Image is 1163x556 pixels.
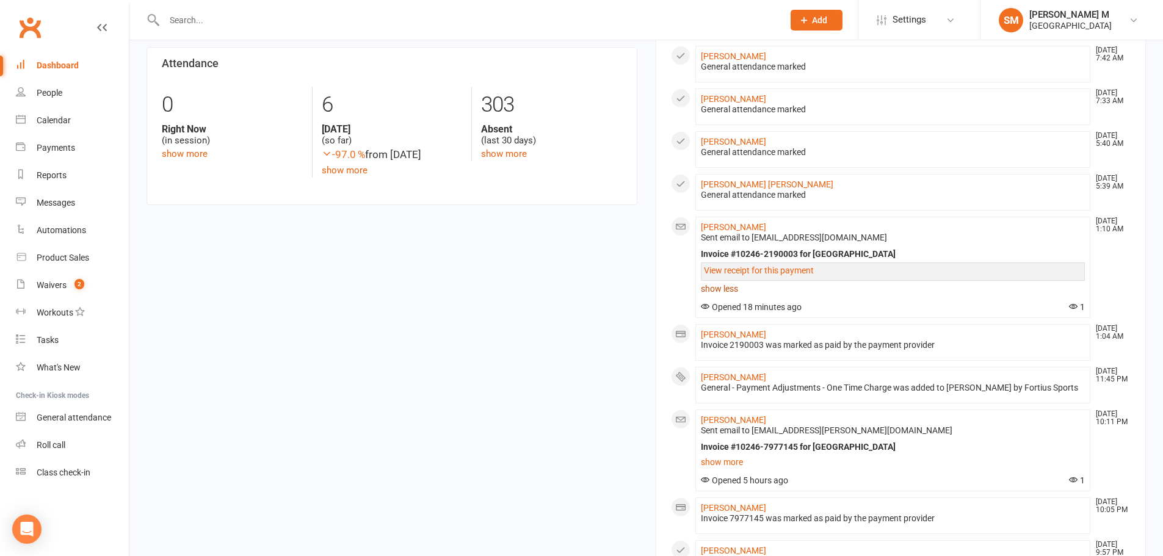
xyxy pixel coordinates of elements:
div: Dashboard [37,60,79,70]
a: [PERSON_NAME] [701,372,766,382]
a: Payments [16,134,129,162]
span: 1 [1069,475,1085,485]
div: General attendance marked [701,147,1085,157]
div: 6 [322,87,462,123]
a: View receipt for this payment [704,265,814,275]
a: Roll call [16,431,129,459]
div: Messages [37,198,75,208]
div: What's New [37,363,81,372]
strong: Absent [481,123,621,135]
a: Tasks [16,327,129,354]
a: Messages [16,189,129,217]
a: [PERSON_NAME] [701,330,766,339]
a: Calendar [16,107,129,134]
div: Class check-in [37,468,90,477]
a: [PERSON_NAME] [701,94,766,104]
span: Sent email to [EMAIL_ADDRESS][DOMAIN_NAME] [701,233,887,242]
time: [DATE] 10:05 PM [1090,498,1130,514]
span: -97.0 % [322,148,365,161]
span: Opened 18 minutes ago [701,302,802,312]
time: [DATE] 1:10 AM [1090,217,1130,233]
div: General - Payment Adjustments - One Time Charge was added to [PERSON_NAME] by Fortius Sports [701,383,1085,393]
div: (so far) [322,123,462,146]
a: [PERSON_NAME] [701,415,766,425]
div: [PERSON_NAME] M [1029,9,1112,20]
div: Roll call [37,440,65,450]
div: SM [999,8,1023,32]
time: [DATE] 5:40 AM [1090,132,1130,148]
span: Sent email to [EMAIL_ADDRESS][PERSON_NAME][DOMAIN_NAME] [701,425,952,435]
a: show more [322,165,368,176]
a: Waivers 2 [16,272,129,299]
a: General attendance kiosk mode [16,404,129,431]
span: Add [812,15,827,25]
strong: Right Now [162,123,303,135]
div: (in session) [162,123,303,146]
div: Workouts [37,308,73,317]
a: Workouts [16,299,129,327]
div: Calendar [37,115,71,125]
a: Reports [16,162,129,189]
span: 2 [74,279,84,289]
button: Add [791,10,842,31]
a: show more [162,148,208,159]
a: [PERSON_NAME] [701,137,766,146]
div: Invoice #10246-2190003 for [GEOGRAPHIC_DATA] [701,249,1085,259]
a: [PERSON_NAME] [701,222,766,232]
div: General attendance marked [701,190,1085,200]
span: Opened 5 hours ago [701,475,788,485]
div: Invoice 7977145 was marked as paid by the payment provider [701,513,1085,524]
time: [DATE] 10:11 PM [1090,410,1130,426]
div: (last 30 days) [481,123,621,146]
time: [DATE] 7:42 AM [1090,46,1130,62]
h3: Attendance [162,57,622,70]
div: Invoice 2190003 was marked as paid by the payment provider [701,340,1085,350]
a: [PERSON_NAME] [PERSON_NAME] [701,179,833,189]
a: show more [481,148,527,159]
span: 1 [1069,302,1085,312]
div: Invoice #10246-7977145 for [GEOGRAPHIC_DATA] [701,442,1085,452]
a: [PERSON_NAME] [701,546,766,555]
a: Dashboard [16,52,129,79]
div: 0 [162,87,303,123]
a: Automations [16,217,129,244]
time: [DATE] 11:45 PM [1090,367,1130,383]
a: What's New [16,354,129,381]
div: People [37,88,62,98]
time: [DATE] 1:04 AM [1090,325,1130,341]
a: show more [701,453,1085,471]
div: [GEOGRAPHIC_DATA] [1029,20,1112,31]
a: [PERSON_NAME] [701,51,766,61]
div: General attendance [37,413,111,422]
a: show less [701,280,1085,297]
input: Search... [161,12,775,29]
div: Waivers [37,280,67,290]
div: 303 [481,87,621,123]
div: Payments [37,143,75,153]
a: Class kiosk mode [16,459,129,486]
div: Automations [37,225,86,235]
a: People [16,79,129,107]
time: [DATE] 7:33 AM [1090,89,1130,105]
div: General attendance marked [701,104,1085,115]
div: Tasks [37,335,59,345]
a: Product Sales [16,244,129,272]
a: Clubworx [15,12,45,43]
div: Reports [37,170,67,180]
a: [PERSON_NAME] [701,503,766,513]
div: from [DATE] [322,146,462,163]
div: Product Sales [37,253,89,262]
time: [DATE] 5:39 AM [1090,175,1130,190]
span: Settings [893,6,926,34]
div: Open Intercom Messenger [12,514,42,544]
strong: [DATE] [322,123,462,135]
div: General attendance marked [701,62,1085,72]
